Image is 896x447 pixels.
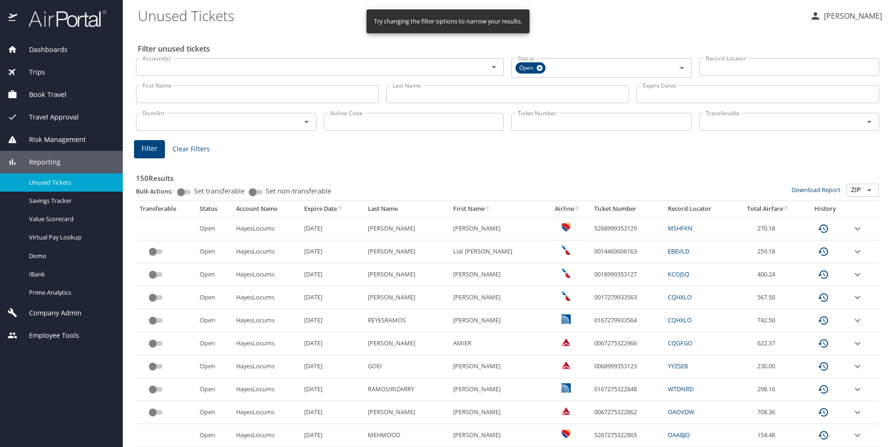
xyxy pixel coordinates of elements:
[449,401,545,424] td: [PERSON_NAME]
[664,201,734,217] th: Record Locator
[29,233,112,242] span: Virtual Pay Lookup
[852,430,863,441] button: expand row
[134,140,165,158] button: Filter
[300,378,364,401] td: [DATE]
[668,431,690,439] a: OAABJO
[29,252,112,261] span: Domo
[364,217,449,240] td: [PERSON_NAME]
[449,424,545,447] td: [PERSON_NAME]
[232,286,300,309] td: HayesLocums
[734,201,802,217] th: Total Airfare
[29,288,112,297] span: Prime Analytics
[232,263,300,286] td: HayesLocums
[196,263,232,286] td: Open
[734,378,802,401] td: 298.16
[668,339,693,347] a: CQGFGO
[783,206,790,212] button: sort
[196,401,232,424] td: Open
[545,201,590,217] th: Airline
[364,378,449,401] td: RAMOSIRIZARRY
[561,268,571,278] img: American Airlines
[136,187,180,195] p: Bulk Actions:
[169,141,214,158] button: Clear Filters
[863,115,876,128] button: Open
[561,314,571,324] img: United Airlines
[863,184,876,197] button: Open
[300,355,364,378] td: [DATE]
[17,308,82,318] span: Company Admin
[140,205,192,213] div: Transferable
[29,215,112,223] span: Value Scorecard
[232,355,300,378] td: HayesLocums
[852,338,863,349] button: expand row
[852,315,863,326] button: expand row
[266,188,331,194] span: Set non-transferable
[364,309,449,332] td: REYESRAMOS
[561,337,571,347] img: Delta Airlines
[791,186,841,194] a: Download Report
[668,270,689,278] a: KCOJSQ
[196,201,232,217] th: Status
[232,332,300,355] td: HayesLocums
[561,383,571,393] img: United Airlines
[668,408,694,416] a: OAOVDW
[300,115,313,128] button: Open
[232,240,300,263] td: HayesLocums
[17,45,67,55] span: Dashboards
[668,316,692,324] a: CQHXLO
[300,401,364,424] td: [DATE]
[232,217,300,240] td: HayesLocums
[734,240,802,263] td: 259.18
[29,178,112,187] span: Unused Tickets
[138,41,881,56] h2: Filter unused tickets
[734,217,802,240] td: 270.18
[17,89,67,100] span: Book Travel
[590,424,664,447] td: 5267275322865
[449,263,545,286] td: [PERSON_NAME]
[487,60,500,74] button: Open
[17,330,79,341] span: Employee Tools
[515,63,539,73] span: Open
[668,362,688,370] a: YYZSEB
[668,224,693,232] a: MSHFKN
[300,240,364,263] td: [DATE]
[196,332,232,355] td: Open
[232,424,300,447] td: HayesLocums
[485,206,491,212] button: sort
[852,384,863,395] button: expand row
[734,263,802,286] td: 400.24
[574,206,581,212] button: sort
[734,286,802,309] td: 567.50
[668,385,694,393] a: WTDNRD
[17,157,60,167] span: Reporting
[196,286,232,309] td: Open
[590,355,664,378] td: 0068999353123
[374,12,522,30] div: Try changing the filter options to narrow your results.
[300,263,364,286] td: [DATE]
[734,401,802,424] td: 708.36
[18,9,106,28] img: airportal-logo.png
[802,201,848,217] th: History
[136,167,879,184] h3: 150 Results
[668,293,692,301] a: CQHXLO
[17,134,86,145] span: Risk Management
[300,217,364,240] td: [DATE]
[449,309,545,332] td: [PERSON_NAME]
[590,201,664,217] th: Ticket Number
[300,201,364,217] th: Expire Date
[232,201,300,217] th: Account Name
[449,378,545,401] td: [PERSON_NAME]
[364,355,449,378] td: GOEI
[561,429,571,439] img: Southwest Airlines
[734,309,802,332] td: 742.50
[590,240,664,263] td: 0014469006163
[590,401,664,424] td: 0067275322862
[668,247,689,255] a: EBEVLD
[172,143,210,155] span: Clear Filters
[449,286,545,309] td: [PERSON_NAME]
[515,62,545,74] div: Open
[300,286,364,309] td: [DATE]
[852,361,863,372] button: expand row
[561,291,571,301] img: American Airlines
[232,378,300,401] td: HayesLocums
